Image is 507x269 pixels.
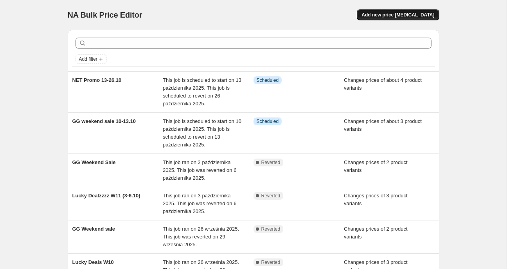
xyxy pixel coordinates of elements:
[357,9,439,20] button: Add new price [MEDICAL_DATA]
[344,77,422,91] span: Changes prices of about 4 product variants
[163,77,241,107] span: This job is scheduled to start on 13 października 2025. This job is scheduled to revert on 26 paź...
[72,159,116,165] span: GG Weekend Sale
[261,259,280,265] span: Reverted
[76,54,107,64] button: Add filter
[163,159,236,181] span: This job ran on 3 października 2025. This job was reverted on 6 października 2025.
[163,118,241,148] span: This job is scheduled to start on 10 października 2025. This job is scheduled to revert on 13 paź...
[72,226,115,232] span: GG Weekend sale
[72,77,122,83] span: NET Promo 13-26.10
[72,193,140,199] span: Lucky Dealzzzz W11 (3-6.10)
[68,11,142,19] span: NA Bulk Price Editor
[257,77,279,83] span: Scheduled
[72,118,136,124] span: GG weekend sale 10-13.10
[261,193,280,199] span: Reverted
[261,226,280,232] span: Reverted
[344,118,422,132] span: Changes prices of about 3 product variants
[344,226,408,240] span: Changes prices of 2 product variants
[257,118,279,125] span: Scheduled
[72,259,114,265] span: Lucky Deals W10
[163,226,239,247] span: This job ran on 26 września 2025. This job was reverted on 29 września 2025.
[79,56,97,62] span: Add filter
[261,159,280,166] span: Reverted
[163,193,236,214] span: This job ran on 3 października 2025. This job was reverted on 6 października 2025.
[361,12,434,18] span: Add new price [MEDICAL_DATA]
[344,159,408,173] span: Changes prices of 2 product variants
[344,193,408,206] span: Changes prices of 3 product variants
